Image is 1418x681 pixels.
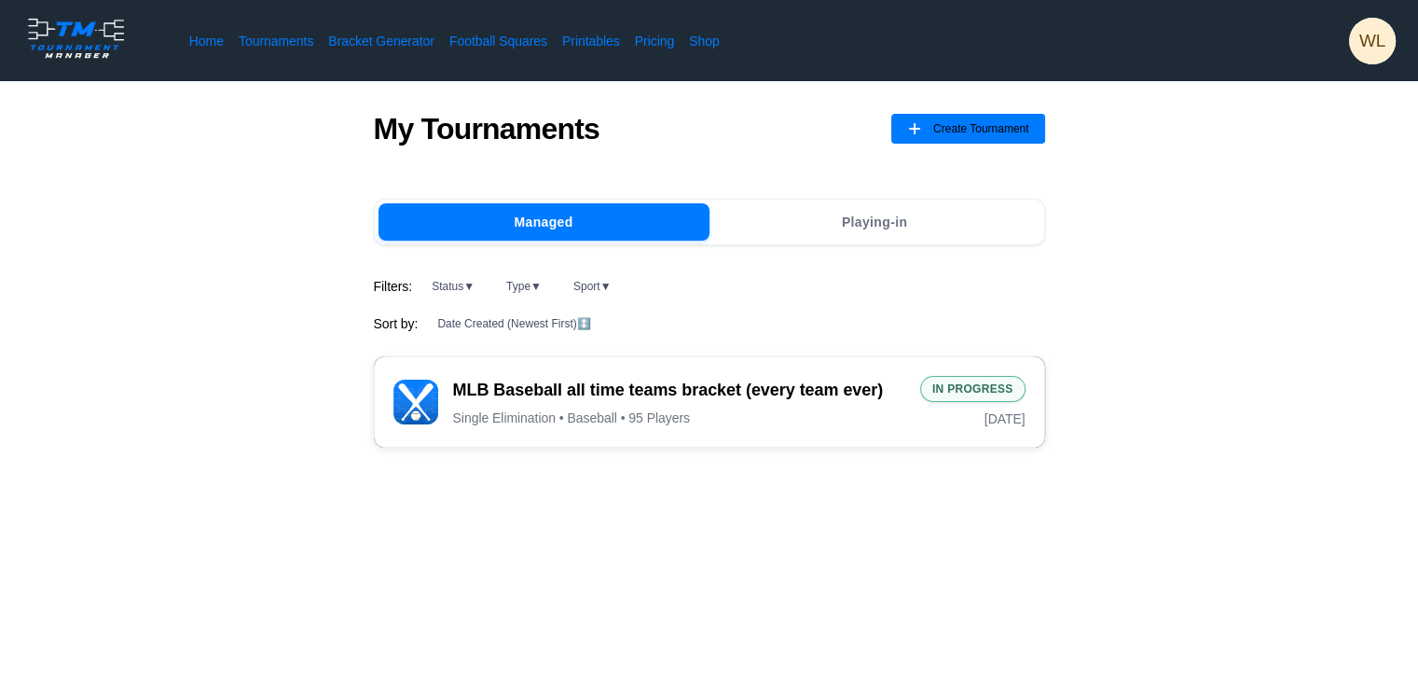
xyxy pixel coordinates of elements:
[239,32,313,50] a: Tournaments
[1349,18,1396,64] button: WL
[709,203,1040,241] button: Playing-in
[453,410,690,426] span: Single Elimination • Baseball • 95 Players
[891,114,1045,144] button: Create Tournament
[425,313,602,335] button: Date Created (Newest First)↕️
[920,376,1026,402] div: In Progress
[689,32,720,50] a: Shop
[328,32,434,50] a: Bracket Generator
[449,32,547,50] a: Football Squares
[374,356,1045,448] button: TournamentMLB Baseball all time teams bracket (every team ever)Single Elimination • Baseball • 95...
[453,379,905,402] span: MLB Baseball all time teams bracket (every team ever)
[984,410,1026,428] span: [DATE]
[562,32,620,50] a: Printables
[374,314,419,333] span: Sort by:
[379,203,709,241] button: Managed
[933,114,1029,144] span: Create Tournament
[635,32,674,50] a: Pricing
[374,277,413,296] span: Filters:
[561,275,624,298] button: Sport▼
[189,32,224,50] a: Home
[1349,18,1396,64] div: william leathwood
[393,380,438,424] img: Tournament
[374,111,599,146] h1: My Tournaments
[494,275,554,298] button: Type▼
[22,15,130,62] img: logo.ffa97a18e3bf2c7d.png
[420,275,487,298] button: Status▼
